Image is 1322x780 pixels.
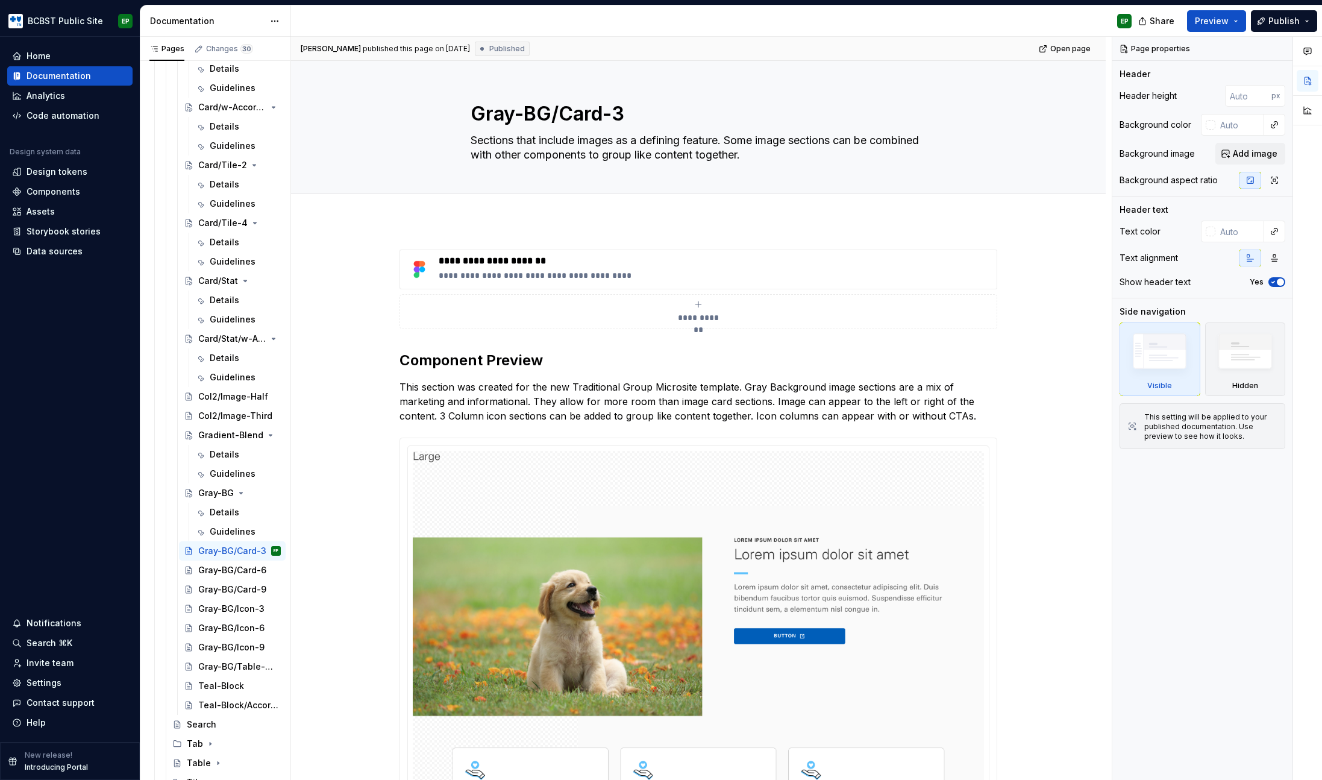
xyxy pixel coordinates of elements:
[198,564,266,576] div: Gray-BG/Card-6
[179,213,286,233] a: Card/Tile-4
[7,86,133,105] a: Analytics
[7,614,133,633] button: Notifications
[1147,381,1172,391] div: Visible
[1271,91,1280,101] p: px
[1050,44,1091,54] span: Open page
[27,50,51,62] div: Home
[27,617,81,629] div: Notifications
[210,526,255,538] div: Guidelines
[489,44,525,54] span: Published
[1120,306,1186,318] div: Side navigation
[122,16,130,26] div: EP
[1251,10,1317,32] button: Publish
[190,445,286,464] a: Details
[198,333,266,345] div: Card/Stat/w-Accordions
[1215,143,1285,165] button: Add image
[1120,119,1191,131] div: Background color
[1195,15,1229,27] span: Preview
[1120,252,1178,264] div: Text alignment
[7,653,133,673] a: Invite team
[468,99,924,128] textarea: Gray-BG/Card-3
[187,738,203,750] div: Tab
[179,676,286,696] a: Teal-Block
[1215,114,1264,136] input: Auto
[168,734,286,753] div: Tab
[190,78,286,98] a: Guidelines
[179,561,286,580] a: Gray-BG/Card-6
[210,198,255,210] div: Guidelines
[179,618,286,638] a: Gray-BG/Icon-6
[25,763,88,772] p: Introducing Portal
[210,256,255,268] div: Guidelines
[210,178,239,190] div: Details
[179,387,286,406] a: Col2/Image-Half
[168,715,286,734] a: Search
[198,661,278,673] div: Gray-BG/Table-Overlay
[27,657,74,669] div: Invite team
[190,348,286,368] a: Details
[7,46,133,66] a: Home
[1120,68,1150,80] div: Header
[25,750,72,760] p: New release!
[198,545,266,557] div: Gray-BG/Card-3
[179,426,286,445] a: Gradient-Blend
[1187,10,1246,32] button: Preview
[1121,16,1129,26] div: EP
[7,634,133,653] button: Search ⌘K
[1215,221,1264,242] input: Auto
[1120,225,1161,237] div: Text color
[179,599,286,618] a: Gray-BG/Icon-3
[210,121,239,133] div: Details
[210,140,255,152] div: Guidelines
[1120,204,1168,216] div: Header text
[7,106,133,125] a: Code automation
[179,406,286,426] a: Col2/Image-Third
[198,487,234,499] div: Gray-BG
[7,673,133,693] a: Settings
[1120,322,1200,396] div: Visible
[27,225,101,237] div: Storybook stories
[168,753,286,773] a: Table
[1205,322,1286,396] div: Hidden
[198,641,265,653] div: Gray-BG/Icon-9
[274,545,278,557] div: EP
[1120,90,1177,102] div: Header height
[7,202,133,221] a: Assets
[198,159,247,171] div: Card/Tile-2
[149,44,184,54] div: Pages
[1225,85,1271,107] input: Auto
[1250,277,1264,287] label: Yes
[198,699,278,711] div: Teal-Block/Accordion
[190,233,286,252] a: Details
[190,522,286,541] a: Guidelines
[27,70,91,82] div: Documentation
[190,464,286,483] a: Guidelines
[27,245,83,257] div: Data sources
[198,391,268,403] div: Col2/Image-Half
[10,147,81,157] div: Design system data
[198,583,266,596] div: Gray-BG/Card-9
[1120,148,1195,160] div: Background image
[1232,381,1258,391] div: Hidden
[190,252,286,271] a: Guidelines
[210,294,239,306] div: Details
[179,329,286,348] a: Card/Stat/w-Accordions
[1144,412,1277,441] div: This setting will be applied to your published documentation. Use preview to see how it looks.
[210,313,255,326] div: Guidelines
[198,410,272,422] div: Col2/Image-Third
[468,131,924,165] textarea: Sections that include images as a defining feature. Some image sections can be combined with othe...
[7,693,133,712] button: Contact support
[7,182,133,201] a: Components
[301,44,361,54] span: [PERSON_NAME]
[206,44,253,54] div: Changes
[27,166,87,178] div: Design tokens
[210,236,239,248] div: Details
[7,66,133,86] a: Documentation
[405,255,434,284] img: 4baf7843-f8da-4bf9-87ec-1c2503c5ad79.png
[210,468,255,480] div: Guidelines
[198,622,265,634] div: Gray-BG/Icon-6
[179,638,286,657] a: Gray-BG/Icon-9
[1132,10,1182,32] button: Share
[198,680,244,692] div: Teal-Block
[399,351,997,370] h2: Component Preview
